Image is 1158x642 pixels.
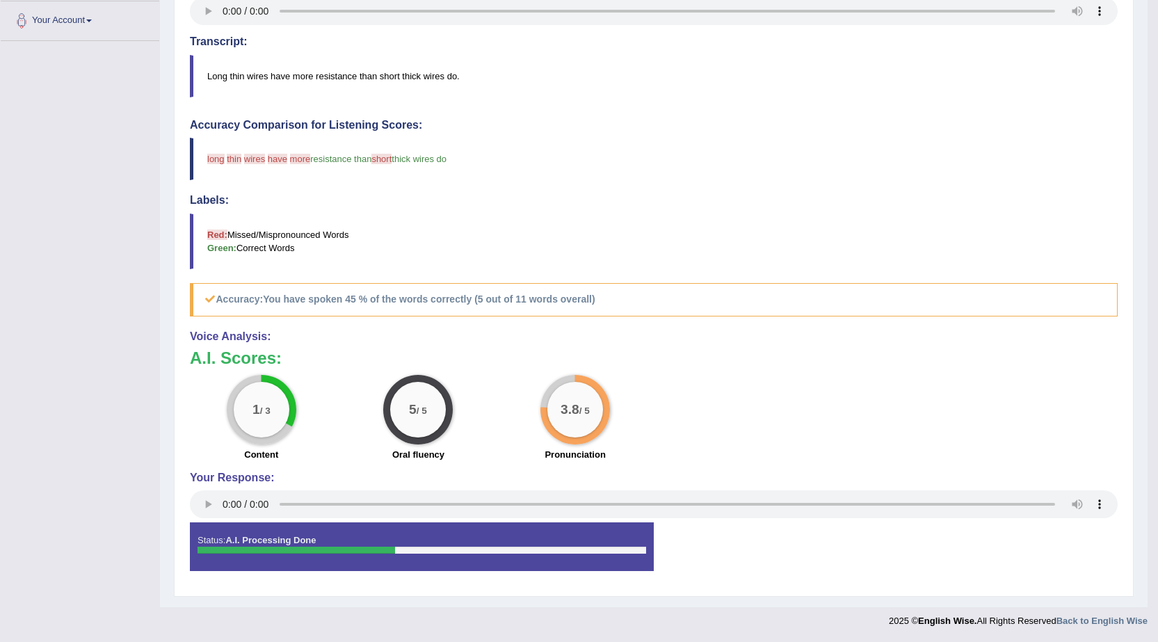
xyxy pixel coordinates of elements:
[545,448,605,461] label: Pronunciation
[207,243,236,253] b: Green:
[268,154,287,164] span: have
[225,535,316,545] strong: A.I. Processing Done
[1,1,159,36] a: Your Account
[190,330,1118,343] h4: Voice Analysis:
[244,448,278,461] label: Content
[207,230,227,240] b: Red:
[1056,616,1148,626] a: Back to English Wise
[260,406,271,416] small: / 3
[190,35,1118,48] h4: Transcript:
[410,401,417,417] big: 5
[371,154,392,164] span: short
[190,214,1118,269] blockquote: Missed/Mispronounced Words Correct Words
[190,522,654,571] div: Status:
[190,55,1118,97] blockquote: Long thin wires have more resistance than short thick wires do.
[263,294,595,305] b: You have spoken 45 % of the words correctly (5 out of 11 words overall)
[392,448,444,461] label: Oral fluency
[417,406,427,416] small: / 5
[244,154,265,164] span: wires
[561,401,579,417] big: 3.8
[190,194,1118,207] h4: Labels:
[207,154,225,164] span: long
[579,406,590,416] small: / 5
[310,154,371,164] span: resistance than
[190,283,1118,316] h5: Accuracy:
[392,154,447,164] span: thick wires do
[918,616,976,626] strong: English Wise.
[190,119,1118,131] h4: Accuracy Comparison for Listening Scores:
[227,154,241,164] span: thin
[290,154,311,164] span: more
[190,348,282,367] b: A.I. Scores:
[889,607,1148,627] div: 2025 © All Rights Reserved
[252,401,260,417] big: 1
[190,472,1118,484] h4: Your Response:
